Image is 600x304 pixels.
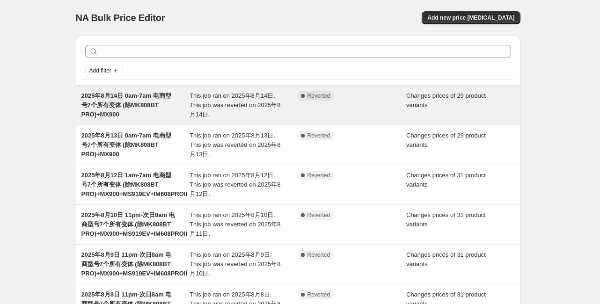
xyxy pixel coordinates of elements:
span: Changes prices of 31 product variants [406,172,486,188]
span: Reverted [307,211,330,219]
span: Reverted [307,291,330,298]
span: NA Bulk Price Editor [76,13,165,23]
span: This job ran on 2025年8月9日. This job was reverted on 2025年8月10日. [190,251,280,277]
span: This job ran on 2025年8月13日. This job was reverted on 2025年8月13日. [190,132,280,158]
span: 2025年8月9日 11pm-次日8am 电商型号7个所有变体 (除MK808BT PRO)+MX900+MS919EV+IM608PROII [81,251,188,277]
span: Reverted [307,172,330,179]
span: Reverted [307,251,330,259]
span: 2025年8月13日 0am-7am 电商型号7个所有变体 (除MK808BT PRO)+MX900 [81,132,171,158]
span: 2025年8月10日 11pm-次日8am 电商型号7个所有变体 (除MK808BT PRO)+MX900+MS919EV+IM608PROII [81,211,188,237]
span: Changes prices of 29 product variants [406,92,486,109]
span: Add new price [MEDICAL_DATA] [427,14,514,22]
span: Changes prices of 29 product variants [406,132,486,148]
span: Changes prices of 31 product variants [406,211,486,228]
span: 2025年8月14日 0am-7am 电商型号7个所有变体 (除MK808BT PRO)+MX900 [81,92,171,118]
span: Reverted [307,92,330,100]
button: Add filter [85,65,123,76]
span: Add filter [89,67,111,74]
span: This job ran on 2025年8月12日. This job was reverted on 2025年8月12日. [190,172,280,197]
span: Reverted [307,132,330,139]
span: This job ran on 2025年8月14日. This job was reverted on 2025年8月14日. [190,92,280,118]
button: Add new price [MEDICAL_DATA] [422,11,520,24]
span: Changes prices of 31 product variants [406,251,486,268]
span: 2025年8月12日 1am-7am 电商型号7个所有变体 (除MK808BT PRO)+MX900+MS919EV+IM608PROII [81,172,188,197]
span: This job ran on 2025年8月10日. This job was reverted on 2025年8月11日. [190,211,280,237]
